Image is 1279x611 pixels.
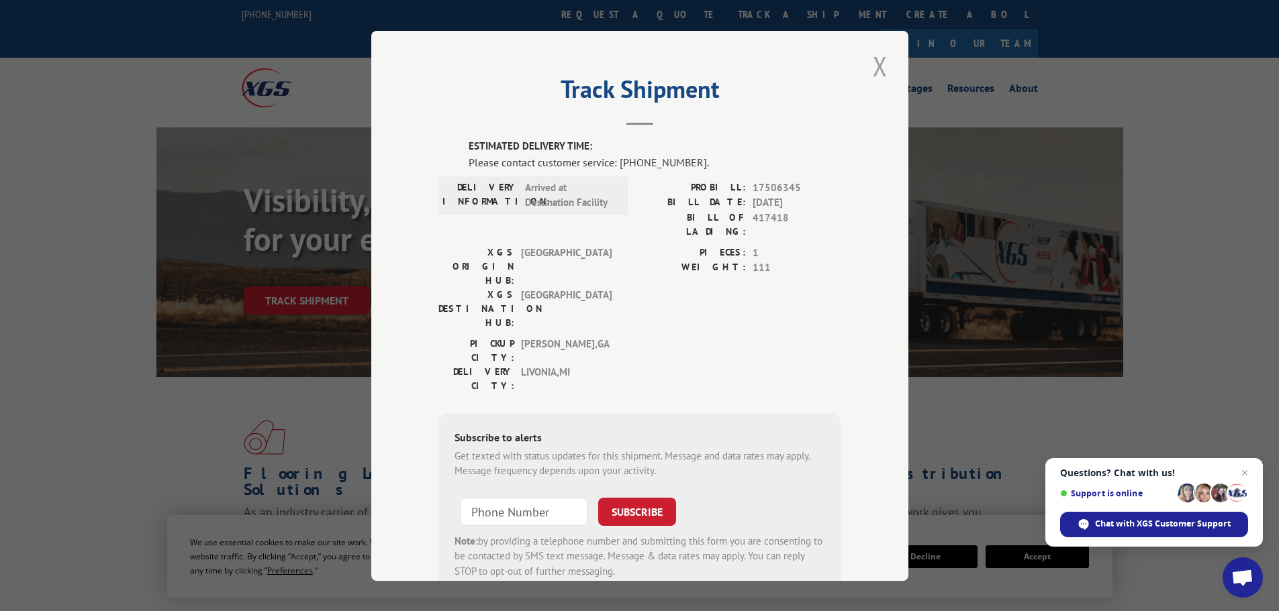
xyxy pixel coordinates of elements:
label: PICKUP CITY: [438,336,514,364]
label: XGS ORIGIN HUB: [438,245,514,287]
span: [PERSON_NAME] , GA [521,336,612,364]
label: BILL DATE: [640,195,746,211]
label: BILL OF LADING: [640,210,746,238]
label: PROBILL: [640,180,746,195]
input: Phone Number [460,497,587,525]
span: Arrived at Destination Facility [525,180,616,210]
span: 1 [753,245,841,260]
button: Close modal [869,48,892,85]
div: Subscribe to alerts [455,429,825,448]
a: Open chat [1223,557,1263,598]
span: Chat with XGS Customer Support [1060,512,1248,537]
button: SUBSCRIBE [598,497,676,525]
span: 111 [753,260,841,276]
span: 417418 [753,210,841,238]
span: Questions? Chat with us! [1060,467,1248,478]
strong: Note: [455,534,478,547]
div: Get texted with status updates for this shipment. Message and data rates may apply. Message frequ... [455,448,825,478]
span: LIVONIA , MI [521,364,612,392]
label: XGS DESTINATION HUB: [438,287,514,329]
label: WEIGHT: [640,260,746,276]
span: [DATE] [753,195,841,211]
span: [GEOGRAPHIC_DATA] [521,245,612,287]
span: Chat with XGS Customer Support [1095,518,1231,530]
span: Support is online [1060,488,1173,498]
label: ESTIMATED DELIVERY TIME: [469,139,841,154]
label: DELIVERY CITY: [438,364,514,392]
div: Please contact customer service: [PHONE_NUMBER]. [469,154,841,170]
span: 17506345 [753,180,841,195]
span: [GEOGRAPHIC_DATA] [521,287,612,329]
label: PIECES: [640,245,746,260]
label: DELIVERY INFORMATION: [442,180,518,210]
div: by providing a telephone number and submitting this form you are consenting to be contacted by SM... [455,533,825,579]
h2: Track Shipment [438,80,841,105]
